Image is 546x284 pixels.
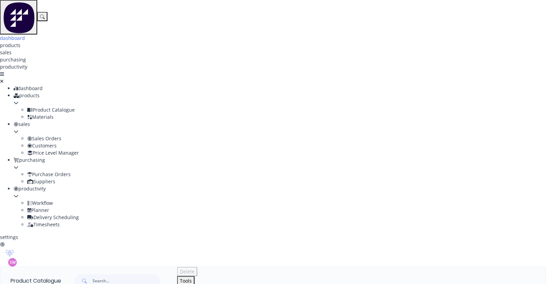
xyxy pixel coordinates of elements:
[14,185,546,192] div: productivity
[10,259,16,266] span: SW
[27,106,546,113] div: Product Catalogue
[14,120,546,128] div: sales
[27,149,546,156] div: Price Level Manager
[27,113,546,120] div: Materials
[14,85,546,92] div: dashboard
[27,199,546,207] div: Workflow
[14,156,546,164] div: purchasing
[3,1,34,33] img: Factory
[27,178,546,185] div: Suppliers
[27,207,546,214] div: Planner
[14,92,546,99] div: products
[27,135,546,142] div: Sales Orders
[27,142,546,149] div: Customers
[27,214,546,221] div: Delivery Scheduling
[27,221,546,228] div: Timesheets
[177,267,197,276] button: Delete
[27,171,546,178] div: Purchase Orders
